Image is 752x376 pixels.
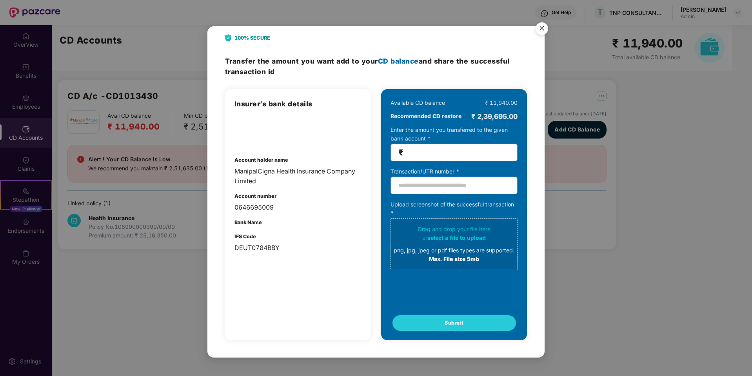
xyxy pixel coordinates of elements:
[234,157,288,163] b: Account holder name
[234,193,276,199] b: Account number
[445,319,463,327] span: Submit
[234,99,361,110] h3: Insurer’s bank details
[234,166,361,186] div: ManipalCigna Health Insurance Company Limited
[471,111,518,122] div: ₹ 2,39,695.00
[485,99,518,107] div: ₹ 11,940.00
[391,99,445,107] div: Available CD balance
[531,19,552,40] button: Close
[394,225,514,263] div: Drag and drop your file here
[391,126,518,161] div: Enter the amount you transferred to the given bank account *
[394,234,514,242] div: or
[301,57,419,65] span: you want add to your
[392,315,516,331] button: Submit
[391,167,518,176] div: Transaction/UTR number *
[399,148,403,157] span: ₹
[391,200,518,270] div: Upload screenshot of the successful transaction *
[394,255,514,263] div: Max. File size 5mb
[394,246,514,255] div: png, jpg, jpeg or pdf files types are supported.
[391,219,517,270] span: Drag and drop your file hereorselect a file to uploadpng, jpg, jpeg or pdf files types are suppor...
[234,219,262,225] b: Bank Name
[234,117,275,144] img: employees
[427,234,486,241] span: select a file to upload
[234,243,361,253] div: DEUT0784BBY
[531,19,553,41] img: svg+xml;base64,PHN2ZyB4bWxucz0iaHR0cDovL3d3dy53My5vcmcvMjAwMC9zdmciIHdpZHRoPSI1NiIgaGVpZ2h0PSI1Ni...
[225,34,231,42] img: svg+xml;base64,PHN2ZyB4bWxucz0iaHR0cDovL3d3dy53My5vcmcvMjAwMC9zdmciIHdpZHRoPSIyNCIgaGVpZ2h0PSIyOC...
[234,203,361,212] div: 0646695009
[391,112,461,120] b: Recommended CD restore
[225,56,527,77] h3: Transfer the amount and share the successful transaction id
[378,57,419,65] span: CD balance
[234,234,256,239] b: IFS Code
[234,34,270,42] b: 100% SECURE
